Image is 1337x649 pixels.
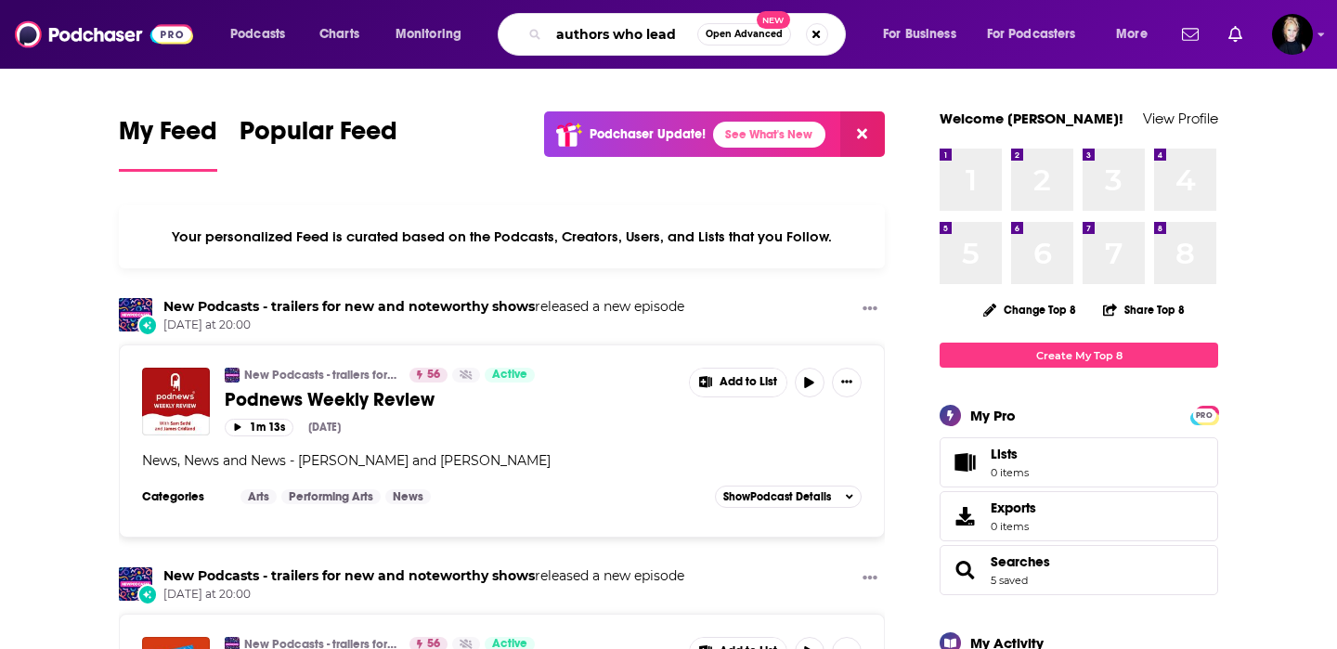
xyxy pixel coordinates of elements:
[991,520,1036,533] span: 0 items
[1143,110,1218,127] a: View Profile
[832,368,862,397] button: Show More Button
[590,126,706,142] p: Podchaser Update!
[940,110,1123,127] a: Welcome [PERSON_NAME]!
[946,449,983,475] span: Lists
[225,368,240,383] img: New Podcasts - trailers for new and noteworthy shows
[142,368,210,435] img: Podnews Weekly Review
[230,21,285,47] span: Podcasts
[485,368,535,383] a: Active
[240,489,277,504] a: Arts
[757,11,790,29] span: New
[713,122,825,148] a: See What's New
[137,584,158,604] div: New Episode
[1272,14,1313,55] img: User Profile
[137,315,158,335] div: New Episode
[1193,408,1215,422] a: PRO
[163,587,684,603] span: [DATE] at 20:00
[991,446,1018,462] span: Lists
[319,21,359,47] span: Charts
[225,388,676,411] a: Podnews Weekly Review
[883,21,956,47] span: For Business
[870,19,980,49] button: open menu
[1272,14,1313,55] button: Show profile menu
[940,437,1218,487] a: Lists
[706,30,783,39] span: Open Advanced
[1175,19,1206,50] a: Show notifications dropdown
[991,466,1029,479] span: 0 items
[1102,292,1186,328] button: Share Top 8
[142,452,551,469] span: News, News and News - [PERSON_NAME] and [PERSON_NAME]
[697,23,791,45] button: Open AdvancedNew
[119,115,217,172] a: My Feed
[427,366,440,384] span: 56
[855,298,885,321] button: Show More Button
[385,489,431,504] a: News
[946,503,983,529] span: Exports
[1272,14,1313,55] span: Logged in as Passell
[308,421,341,434] div: [DATE]
[492,366,527,384] span: Active
[1193,409,1215,422] span: PRO
[715,486,862,508] button: ShowPodcast Details
[163,567,535,584] a: New Podcasts - trailers for new and noteworthy shows
[142,489,226,504] h3: Categories
[119,298,152,331] img: New Podcasts - trailers for new and noteworthy shows
[244,368,397,383] a: New Podcasts - trailers for new and noteworthy shows
[940,343,1218,368] a: Create My Top 8
[987,21,1076,47] span: For Podcasters
[991,500,1036,516] span: Exports
[1116,21,1148,47] span: More
[940,491,1218,541] a: Exports
[1103,19,1171,49] button: open menu
[119,205,885,268] div: Your personalized Feed is curated based on the Podcasts, Creators, Users, and Lists that you Follow.
[307,19,370,49] a: Charts
[549,19,697,49] input: Search podcasts, credits, & more...
[991,574,1028,587] a: 5 saved
[515,13,863,56] div: Search podcasts, credits, & more...
[119,115,217,158] span: My Feed
[720,375,777,389] span: Add to List
[396,21,461,47] span: Monitoring
[690,369,786,396] button: Show More Button
[163,298,684,316] h3: released a new episode
[855,567,885,591] button: Show More Button
[217,19,309,49] button: open menu
[240,115,397,172] a: Popular Feed
[225,419,293,436] button: 1m 13s
[991,446,1029,462] span: Lists
[946,557,983,583] a: Searches
[240,115,397,158] span: Popular Feed
[1221,19,1250,50] a: Show notifications dropdown
[383,19,486,49] button: open menu
[281,489,381,504] a: Performing Arts
[163,567,684,585] h3: released a new episode
[119,567,152,601] img: New Podcasts - trailers for new and noteworthy shows
[163,298,535,315] a: New Podcasts - trailers for new and noteworthy shows
[163,318,684,333] span: [DATE] at 20:00
[970,407,1016,424] div: My Pro
[975,19,1103,49] button: open menu
[972,298,1087,321] button: Change Top 8
[940,545,1218,595] span: Searches
[723,490,831,503] span: Show Podcast Details
[225,388,435,411] span: Podnews Weekly Review
[15,17,193,52] img: Podchaser - Follow, Share and Rate Podcasts
[409,368,448,383] a: 56
[991,553,1050,570] a: Searches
